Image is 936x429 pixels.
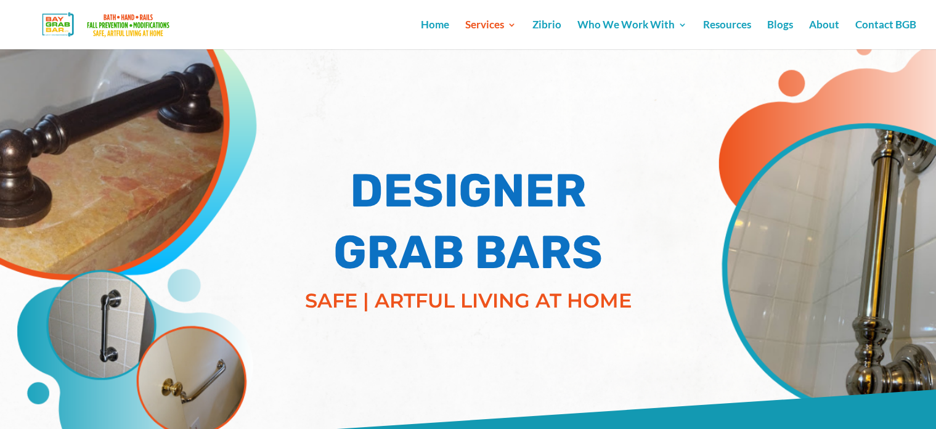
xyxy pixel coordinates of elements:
a: Home [421,20,449,49]
img: Bay Grab Bar [21,9,194,41]
a: Resources [703,20,751,49]
p: SAFE | ARTFUL LIVING AT HOME [283,286,653,316]
a: Zibrio [532,20,561,49]
a: Contact BGB [855,20,916,49]
a: Blogs [767,20,793,49]
a: About [809,20,839,49]
h1: DESIGNER [283,163,653,225]
a: Services [465,20,516,49]
h1: GRAB BARS [283,225,653,287]
a: Who We Work With [577,20,687,49]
